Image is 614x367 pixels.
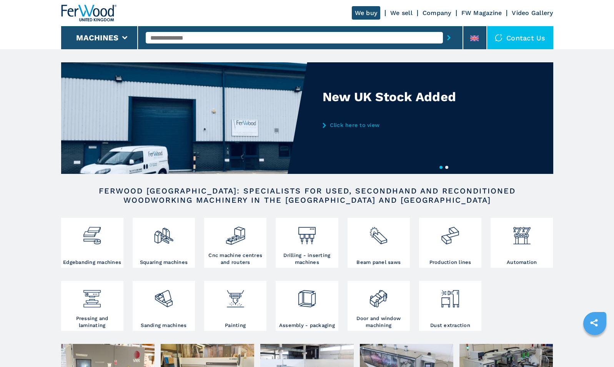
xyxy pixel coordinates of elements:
button: submit-button [443,29,455,47]
h3: Edgebanding machines [63,259,121,266]
a: Drilling - inserting machines [276,218,338,268]
img: verniciatura_1.png [225,283,246,309]
a: FW Magazine [461,9,502,17]
h3: Painting [225,322,246,329]
img: New UK Stock Added [61,62,307,174]
img: aspirazione_1.png [440,283,460,309]
h3: Pressing and laminating [63,315,121,329]
a: sharethis [584,313,604,332]
h3: Cnc machine centres and routers [206,252,265,266]
img: centro_di_lavoro_cnc_2.png [225,220,246,246]
img: levigatrici_2.png [153,283,174,309]
a: Company [423,9,451,17]
a: Squaring machines [133,218,195,268]
h3: Beam panel saws [356,259,401,266]
img: lavorazione_porte_finestre_2.png [368,283,389,309]
a: Beam panel saws [348,218,410,268]
a: Cnc machine centres and routers [204,218,266,268]
img: automazione.png [512,220,532,246]
a: Painting [204,281,266,331]
a: Video Gallery [512,9,553,17]
a: Edgebanding machines [61,218,123,268]
img: pressa-strettoia.png [82,283,102,309]
img: foratrici_inseritrici_2.png [297,220,317,246]
a: Click here to view [323,122,473,128]
img: Ferwood [61,5,116,22]
a: Assembly - packaging [276,281,338,331]
h2: FERWOOD [GEOGRAPHIC_DATA]: SPECIALISTS FOR USED, SECONDHAND AND RECONDITIONED WOODWORKING MACHINE... [86,186,529,205]
h3: Automation [507,259,537,266]
a: We sell [390,9,413,17]
a: Production lines [419,218,481,268]
h3: Squaring machines [140,259,188,266]
h3: Production lines [429,259,471,266]
div: Contact us [487,26,553,49]
a: Sanding machines [133,281,195,331]
img: montaggio_imballaggio_2.png [297,283,317,309]
img: bordatrici_1.png [82,220,102,246]
img: squadratrici_2.png [153,220,174,246]
img: Contact us [495,34,503,42]
h3: Door and window machining [349,315,408,329]
h3: Dust extraction [430,322,470,329]
h3: Drilling - inserting machines [278,252,336,266]
a: Pressing and laminating [61,281,123,331]
h3: Sanding machines [141,322,186,329]
a: Automation [491,218,553,268]
h3: Assembly - packaging [279,322,335,329]
button: 1 [439,166,443,169]
a: Door and window machining [348,281,410,331]
img: linee_di_produzione_2.png [440,220,460,246]
button: Machines [76,33,118,42]
img: sezionatrici_2.png [368,220,389,246]
button: 2 [445,166,448,169]
a: We buy [352,6,381,20]
a: Dust extraction [419,281,481,331]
